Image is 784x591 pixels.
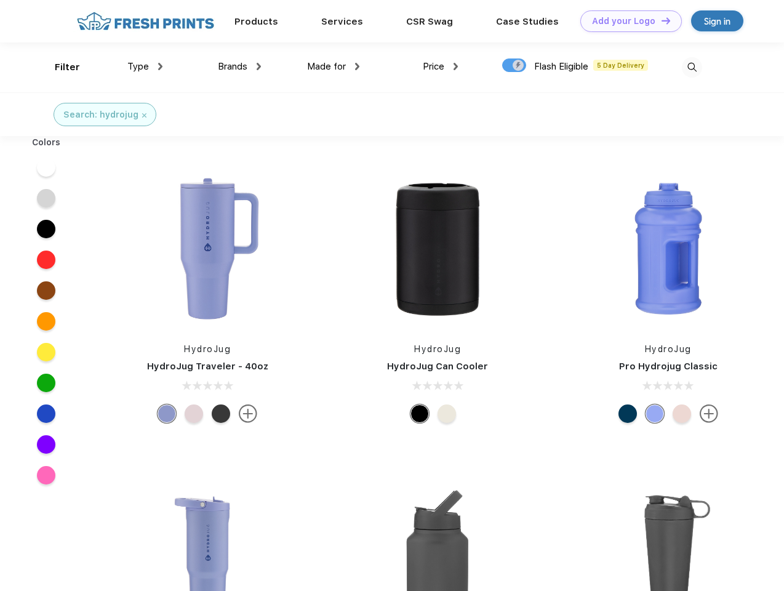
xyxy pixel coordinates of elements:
img: dropdown.png [454,63,458,70]
div: Colors [23,136,70,149]
img: func=resize&h=266 [356,167,519,331]
img: more.svg [239,404,257,423]
a: Pro Hydrojug Classic [619,361,718,372]
img: dropdown.png [257,63,261,70]
span: Flash Eligible [534,61,588,72]
img: filter_cancel.svg [142,113,146,118]
div: Pink Sand [185,404,203,423]
a: HydroJug [184,344,231,354]
img: func=resize&h=266 [586,167,750,331]
span: Price [423,61,444,72]
a: HydroJug Traveler - 40oz [147,361,268,372]
img: dropdown.png [158,63,162,70]
div: Search: hydrojug [63,108,138,121]
div: Pink Sand [673,404,691,423]
img: dropdown.png [355,63,359,70]
div: Sign in [704,14,730,28]
a: HydroJug [645,344,692,354]
img: DT [662,17,670,24]
div: Navy [618,404,637,423]
a: Sign in [691,10,743,31]
span: Type [127,61,149,72]
img: fo%20logo%202.webp [73,10,218,32]
div: Black [410,404,429,423]
img: func=resize&h=266 [126,167,289,331]
img: desktop_search.svg [682,57,702,78]
div: Peri [158,404,176,423]
a: HydroJug [414,344,461,354]
img: more.svg [700,404,718,423]
div: Add your Logo [592,16,655,26]
span: Made for [307,61,346,72]
div: Black [212,404,230,423]
span: 5 Day Delivery [593,60,648,71]
div: Hyper Blue [646,404,664,423]
span: Brands [218,61,247,72]
a: HydroJug Can Cooler [387,361,488,372]
div: Cream [438,404,456,423]
a: Products [234,16,278,27]
div: Filter [55,60,80,74]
